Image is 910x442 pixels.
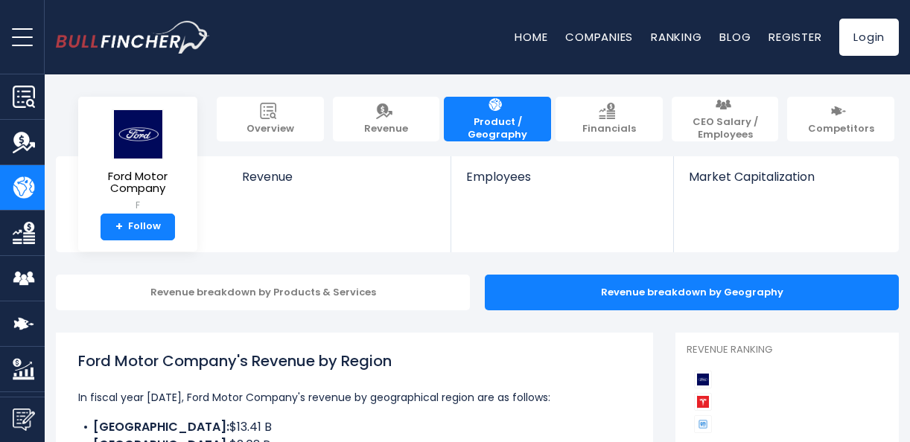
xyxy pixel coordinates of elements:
a: Register [769,29,821,45]
h1: Ford Motor Company's Revenue by Region [78,350,631,372]
span: Ford Motor Company [90,170,185,195]
span: Product / Geography [451,116,544,141]
a: Financials [556,97,663,141]
strong: + [115,220,123,234]
a: Revenue [333,97,440,141]
small: F [90,199,185,212]
a: CEO Salary / Employees [672,97,779,141]
span: CEO Salary / Employees [679,116,771,141]
span: Financials [582,123,636,135]
img: Ford Motor Company competitors logo [694,371,712,388]
a: +Follow [101,214,175,240]
div: Revenue breakdown by Products & Services [56,275,470,310]
a: Login [839,19,899,56]
b: [GEOGRAPHIC_DATA]: [93,418,229,435]
img: Tesla competitors logo [694,393,712,411]
span: Revenue [364,123,408,135]
p: Revenue Ranking [687,344,888,356]
a: Market Capitalization [674,156,897,209]
a: Revenue [227,156,451,209]
a: Ford Motor Company F [89,109,186,214]
a: Competitors [787,97,894,141]
a: Go to homepage [56,21,210,54]
a: Overview [217,97,324,141]
span: Overview [246,123,294,135]
a: Product / Geography [444,97,551,141]
a: Home [515,29,547,45]
span: Employees [466,170,659,184]
a: Blog [719,29,751,45]
span: Revenue [242,170,436,184]
img: bullfincher logo [56,21,210,54]
p: In fiscal year [DATE], Ford Motor Company's revenue by geographical region are as follows: [78,388,631,406]
a: Ranking [651,29,701,45]
a: Companies [565,29,633,45]
li: $13.41 B [78,418,631,436]
span: Market Capitalization [689,170,882,184]
div: Revenue breakdown by Geography [485,275,899,310]
span: Competitors [808,123,874,135]
a: Employees [451,156,674,209]
img: General Motors Company competitors logo [694,415,712,433]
